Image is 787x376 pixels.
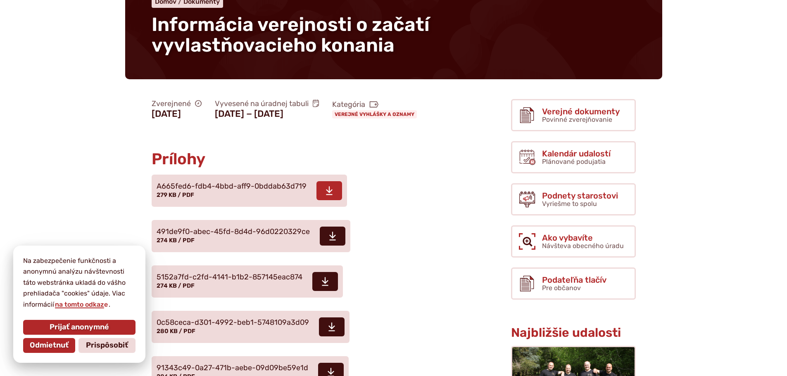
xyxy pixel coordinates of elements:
[78,338,136,353] button: Prispôsobiť
[23,338,75,353] button: Odmietnuť
[152,151,445,168] h2: Prílohy
[511,141,636,173] a: Kalendár udalostí Plánované podujatia
[542,284,581,292] span: Pre občanov
[511,183,636,215] a: Podnety starostovi Vyriešme to spolu
[23,255,136,310] p: Na zabezpečenie funkčnosti a anonymnú analýzu návštevnosti táto webstránka ukladá do vášho prehli...
[542,107,620,116] span: Verejné dokumenty
[332,100,420,109] span: Kategória
[152,265,343,298] a: 5152a7fd-c2fd-4141-b1b2-857145eac874 274 KB / PDF
[152,220,350,252] a: 491de9f0-abec-45fd-8d4d-96d0220329ce 274 KB / PDF
[542,233,624,242] span: Ako vybavíte
[152,99,202,109] span: Zverejnené
[332,110,417,118] a: Verejné vyhlášky a oznamy
[542,200,597,208] span: Vyriešme to spolu
[23,320,136,335] button: Prijať anonymné
[54,300,109,308] a: na tomto odkaze
[157,228,310,236] span: 491de9f0-abec-45fd-8d4d-96d0220329ce
[215,109,319,119] figcaption: [DATE] − [DATE]
[511,267,636,300] a: Podateľňa tlačív Pre občanov
[157,328,195,335] span: 280 KB / PDF
[542,242,624,250] span: Návšteva obecného úradu
[50,323,109,332] span: Prijať anonymné
[152,175,347,207] a: A665fed6-fdb4-4bbd-aff9-0bddab63d719 279 KB / PDF
[542,275,606,284] span: Podateľňa tlačív
[542,116,612,123] span: Povinné zverejňovanie
[157,192,194,199] span: 279 KB / PDF
[30,341,69,350] span: Odmietnuť
[215,99,319,109] span: Vyvesené na úradnej tabuli
[152,311,350,343] a: 0c58ceca-d301-4992-beb1-5748109a3d09 280 KB / PDF
[542,158,606,166] span: Plánované podujatia
[542,149,611,158] span: Kalendár udalostí
[157,282,195,289] span: 274 KB / PDF
[542,191,618,200] span: Podnety starostovi
[511,326,636,340] h3: Najbližšie udalosti
[157,182,307,191] span: A665fed6-fdb4-4bbd-aff9-0bddab63d719
[511,225,636,258] a: Ako vybavíte Návšteva obecného úradu
[152,109,202,119] figcaption: [DATE]
[157,319,309,327] span: 0c58ceca-d301-4992-beb1-5748109a3d09
[157,273,302,281] span: 5152a7fd-c2fd-4141-b1b2-857145eac874
[157,364,308,372] span: 91343c49-0a27-471b-aebe-09d09be59e1d
[86,341,128,350] span: Prispôsobiť
[157,237,195,244] span: 274 KB / PDF
[152,13,430,57] span: Informácia verejnosti o začatí vyvlastňovacieho konania
[511,99,636,131] a: Verejné dokumenty Povinné zverejňovanie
